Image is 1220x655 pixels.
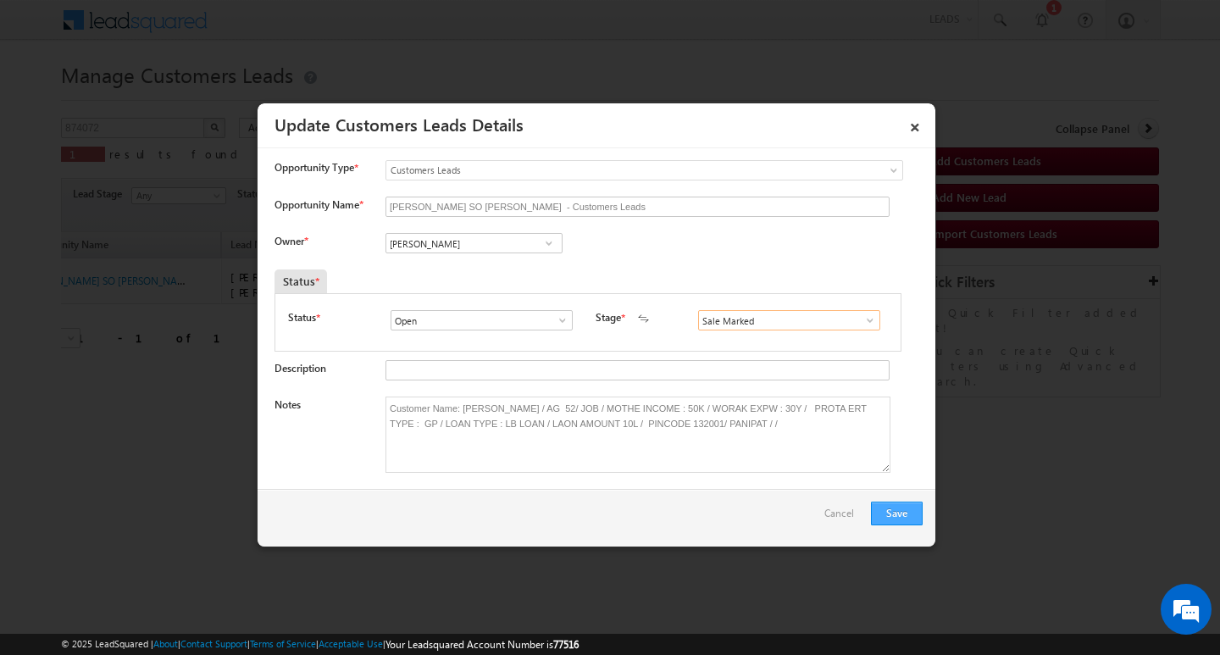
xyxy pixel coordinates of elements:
[538,235,559,252] a: Show All Items
[274,160,354,175] span: Opportunity Type
[278,8,319,49] div: Minimize live chat window
[547,312,568,329] a: Show All Items
[29,89,71,111] img: d_60004797649_company_0_60004797649
[61,636,579,652] span: © 2025 LeadSquared | | | | |
[274,398,301,411] label: Notes
[698,310,880,330] input: Type to Search
[180,638,247,649] a: Contact Support
[274,269,327,293] div: Status
[250,638,316,649] a: Terms of Service
[553,638,579,651] span: 77516
[22,157,309,508] textarea: Type your message and hit 'Enter'
[824,502,862,534] a: Cancel
[88,89,285,111] div: Chat with us now
[871,502,923,525] button: Save
[274,235,308,247] label: Owner
[901,109,929,139] a: ×
[319,638,383,649] a: Acceptable Use
[855,312,876,329] a: Show All Items
[385,233,563,253] input: Type to Search
[385,160,903,180] a: Customers Leads
[274,112,524,136] a: Update Customers Leads Details
[153,638,178,649] a: About
[230,522,308,545] em: Start Chat
[386,163,834,178] span: Customers Leads
[391,310,573,330] input: Type to Search
[274,198,363,211] label: Opportunity Name
[274,362,326,375] label: Description
[385,638,579,651] span: Your Leadsquared Account Number is
[596,310,621,325] label: Stage
[288,310,316,325] label: Status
